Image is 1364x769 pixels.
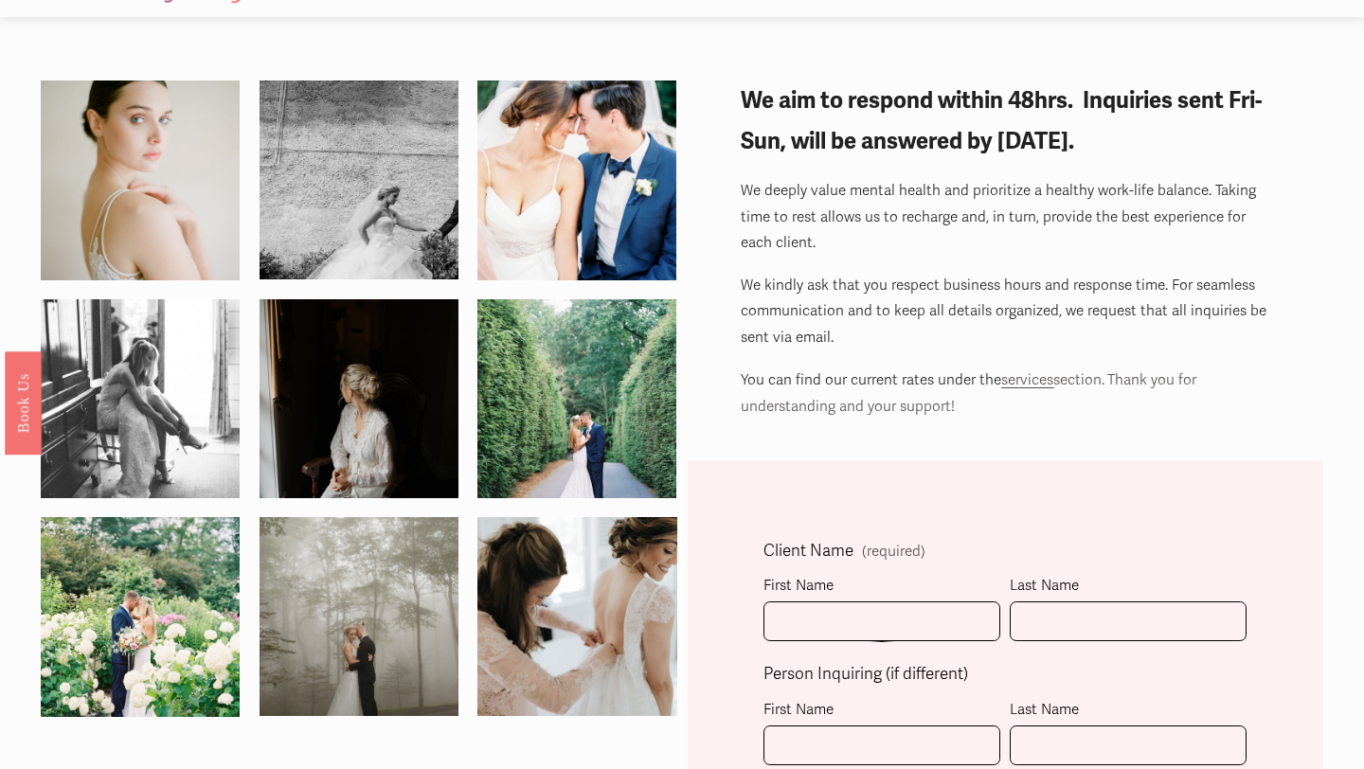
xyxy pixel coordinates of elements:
img: a&b-122.jpg [209,299,508,498]
img: 14231398_1259601320717584_5710543027062833933_o.jpg [41,266,240,530]
span: Client Name [763,537,853,566]
span: section. Thank you for understanding and your support! [741,371,1200,414]
strong: We aim to respond within 48hrs. Inquiries sent Fri-Sun, will be answered by [DATE]. [741,86,1262,155]
span: Person Inquiring (if different) [763,660,968,689]
p: You can find our current rates under the [741,367,1269,420]
img: 14241554_1259623257382057_8150699157505122959_o.jpg [477,266,676,530]
span: (required) [862,545,925,559]
p: We deeply value mental health and prioritize a healthy work-life balance. Taking time to rest all... [741,178,1269,256]
div: Last Name [1010,573,1247,600]
img: a&b-249.jpg [209,517,508,716]
div: Last Name [1010,697,1247,724]
div: First Name [763,697,1000,724]
a: Book Us [5,351,42,455]
img: 543JohnSaraWedding4.16.16.jpg [209,80,508,279]
a: services [1001,371,1053,388]
p: We kindly ask that you respect business hours and response time. For seamless communication and t... [741,273,1269,350]
img: 14305484_1259623107382072_1992716122685880553_o.jpg [41,485,240,749]
img: 000019690009-2.jpg [41,45,240,316]
img: 559c330b111a1$!x900.jpg [477,48,676,313]
div: First Name [763,573,1000,600]
img: ASW-178.jpg [428,517,727,716]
